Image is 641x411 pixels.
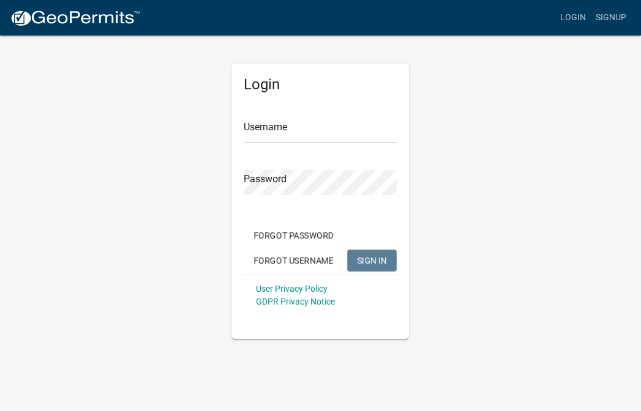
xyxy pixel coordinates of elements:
span: SIGN IN [357,255,387,265]
button: SIGN IN [347,250,397,272]
a: Login [555,6,591,29]
a: GDPR Privacy Notice [256,297,335,306]
button: Forgot Username [244,250,343,272]
a: Signup [591,6,631,29]
button: Forgot Password [244,224,343,246]
h5: Login [244,76,397,94]
a: User Privacy Policy [256,284,328,294]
